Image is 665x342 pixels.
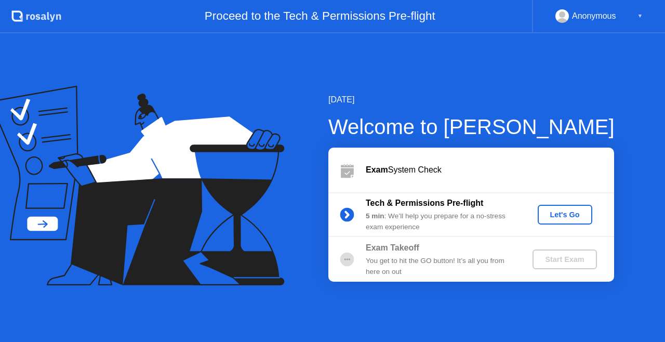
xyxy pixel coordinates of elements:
div: Welcome to [PERSON_NAME] [328,111,615,142]
div: System Check [366,164,614,176]
div: You get to hit the GO button! It’s all you from here on out [366,256,515,277]
div: Let's Go [542,211,588,219]
b: Exam Takeoff [366,243,419,252]
div: Anonymous [572,9,616,23]
button: Start Exam [533,249,596,269]
button: Let's Go [538,205,592,225]
b: 5 min [366,212,384,220]
b: Tech & Permissions Pre-flight [366,199,483,207]
div: Start Exam [537,255,592,264]
div: [DATE] [328,94,615,106]
div: ▼ [637,9,643,23]
b: Exam [366,165,388,174]
div: : We’ll help you prepare for a no-stress exam experience [366,211,515,232]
